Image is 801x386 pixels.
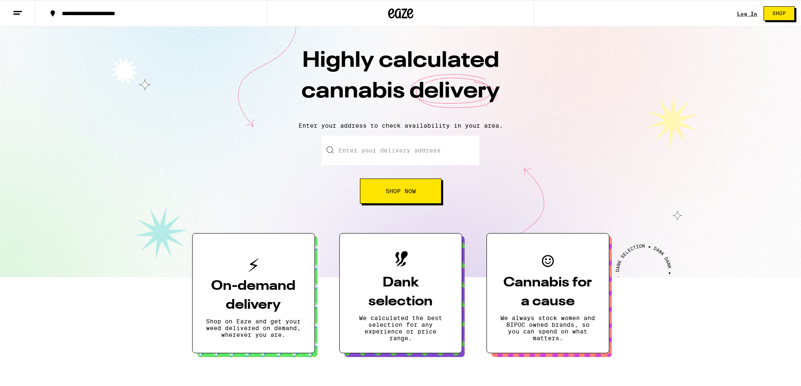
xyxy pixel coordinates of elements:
[353,315,448,341] p: We calculated the best selection for any experience or price range.
[500,315,595,341] p: We always stock women and BIPOC owned brands, so you can spend on what matters.
[737,11,757,16] a: Log In
[339,233,462,353] button: Dank selectionWe calculated the best selection for any experience or price range.
[353,273,448,311] h3: Dank selection
[386,188,416,194] span: Shop Now
[772,11,786,16] span: Shop
[206,318,301,338] p: Shop on Eaze and get your weed delivered on demand, wherever you are.
[254,46,548,116] h1: Highly calculated cannabis delivery
[8,122,793,129] p: Enter your address to check availability in your area.
[206,277,301,315] h3: On-demand delivery
[500,273,595,311] h3: Cannabis for a cause
[360,179,441,204] button: Shop Now
[764,6,795,21] button: Shop
[192,233,315,353] button: On-demand deliveryShop on Eaze and get your weed delivered on demand, wherever you are.
[486,233,609,353] button: Cannabis for a causeWe always stock women and BIPOC owned brands, so you can spend on what matters.
[757,6,801,21] a: Shop
[322,136,479,165] input: Enter your delivery address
